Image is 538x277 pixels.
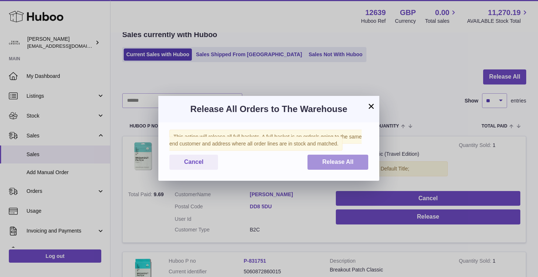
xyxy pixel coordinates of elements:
span: Cancel [184,159,203,165]
button: × [367,102,376,111]
span: This action will release all full baskets. A full basket is an order/s going to the same end cust... [169,130,362,151]
span: Release All [322,159,354,165]
h3: Release All Orders to The Warehouse [169,103,368,115]
button: Cancel [169,155,218,170]
button: Release All [307,155,368,170]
